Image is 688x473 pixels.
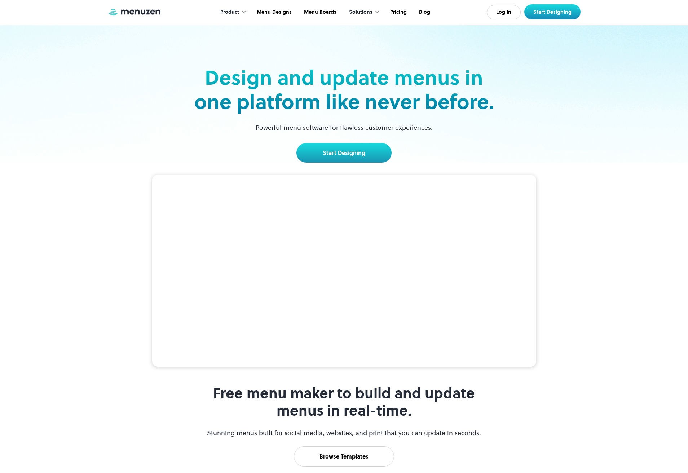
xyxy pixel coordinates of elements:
a: Blog [412,1,436,23]
h1: Free menu maker to build and update menus in real-time. [206,385,482,419]
a: Menu Designs [250,1,297,23]
div: Solutions [349,8,372,16]
div: Product [213,1,250,23]
div: Solutions [342,1,383,23]
a: Start Designing [524,4,581,19]
div: Product [220,8,239,16]
a: Pricing [383,1,412,23]
a: Menu Boards [297,1,342,23]
a: Log In [487,5,521,19]
a: Browse Templates [294,446,394,467]
p: Powerful menu software for flawless customer experiences. [247,123,442,132]
a: Start Designing [296,143,392,163]
p: Stunning menus built for social media, websites, and print that you can update in seconds. [206,428,482,438]
h2: Design and update menus in one platform like never before. [192,66,496,114]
